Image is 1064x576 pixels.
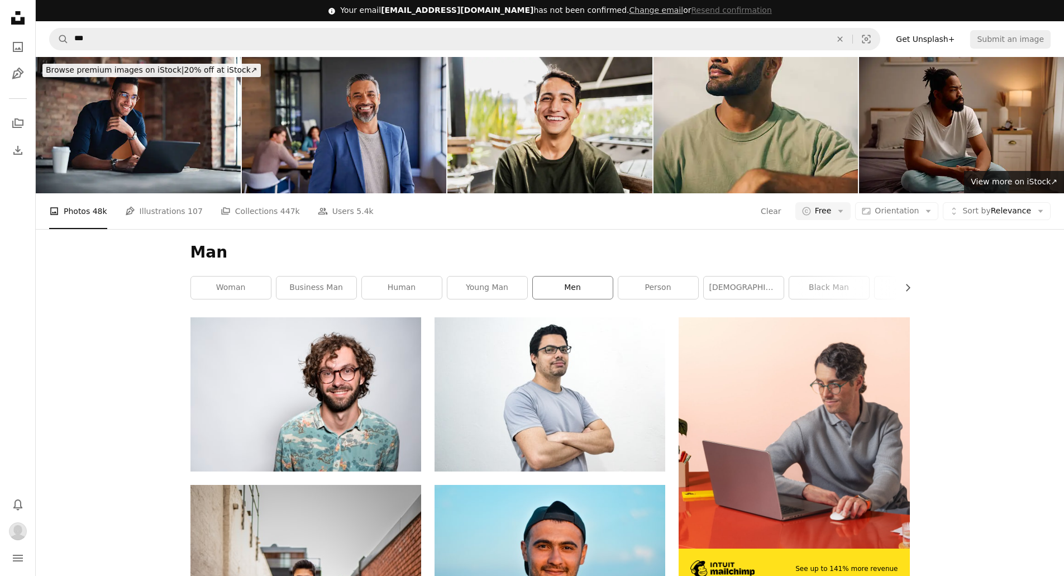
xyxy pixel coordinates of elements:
[815,206,832,217] span: Free
[125,193,203,229] a: Illustrations 107
[190,242,910,263] h1: Man
[362,277,442,299] a: human
[7,520,29,542] button: Profile
[340,5,772,16] div: Your email has not been confirmed.
[898,277,910,299] button: scroll list to the right
[381,6,533,15] span: [EMAIL_ADDRESS][DOMAIN_NAME]
[964,171,1064,193] a: View more on iStock↗
[447,57,652,193] img: Portrait of a young man indoors
[629,6,683,15] a: Change email
[435,389,665,399] a: man crossing both arms
[9,522,27,540] img: Avatar of user Ann Burnett
[629,6,771,15] span: or
[795,202,851,220] button: Free
[943,202,1051,220] button: Sort byRelevance
[188,205,203,217] span: 107
[533,277,613,299] a: men
[789,277,869,299] a: black man
[276,277,356,299] a: business man
[971,177,1057,186] span: View more on iStock ↗
[36,57,241,193] img: Young Professional Working on Laptop in Modern Office Setting
[679,317,909,548] img: file-1722962848292-892f2e7827caimage
[875,206,919,215] span: Orientation
[7,63,29,85] a: Illustrations
[36,57,268,84] a: Browse premium images on iStock|20% off at iStock↗
[7,112,29,135] a: Collections
[221,193,300,229] a: Collections 447k
[795,564,898,574] span: See up to 141% more revenue
[704,277,784,299] a: [DEMOGRAPHIC_DATA]
[242,57,447,193] img: Portrait of middle eastern businessman looking at camera
[653,57,858,193] img: Young aboriginal australian man relaxing in the morning light
[190,389,421,399] a: men's blue and white button-up collared top
[618,277,698,299] a: person
[435,317,665,471] img: man crossing both arms
[962,206,1031,217] span: Relevance
[49,28,880,50] form: Find visuals sitewide
[447,277,527,299] a: young man
[7,139,29,161] a: Download History
[356,205,373,217] span: 5.4k
[318,193,374,229] a: Users 5.4k
[853,28,880,50] button: Visual search
[7,493,29,516] button: Notifications
[859,57,1064,193] img: Pensive black man thinking of something while sitting alone in bedroom.
[7,7,29,31] a: Home — Unsplash
[190,317,421,472] img: men's blue and white button-up collared top
[889,30,961,48] a: Get Unsplash+
[46,65,184,74] span: Browse premium images on iStock |
[760,202,782,220] button: Clear
[50,28,69,50] button: Search Unsplash
[191,277,271,299] a: woman
[691,5,771,16] button: Resend confirmation
[970,30,1051,48] button: Submit an image
[962,206,990,215] span: Sort by
[855,202,938,220] button: Orientation
[46,65,257,74] span: 20% off at iStock ↗
[280,205,300,217] span: 447k
[828,28,852,50] button: Clear
[7,36,29,58] a: Photos
[7,547,29,569] button: Menu
[875,277,955,299] a: girl
[435,556,665,566] a: men's gray crew-neck shirt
